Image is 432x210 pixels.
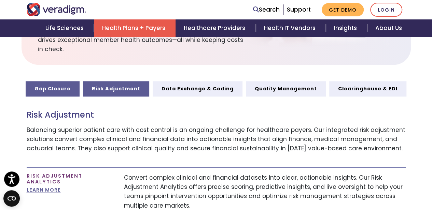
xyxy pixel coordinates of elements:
[3,190,20,207] button: Open CMP widget
[367,19,410,37] a: About Us
[83,81,149,96] a: Risk Adjustment
[256,19,326,37] a: Health IT Vendors
[27,173,114,185] h4: Risk Adjustment Analytics
[326,19,367,37] a: Insights
[253,5,280,14] a: Search
[370,3,402,17] a: Login
[26,81,80,96] a: Gap Closure
[246,81,326,96] a: Quality Management
[94,19,176,37] a: Health Plans + Payers
[27,3,86,16] img: Veradigm logo
[176,19,255,37] a: Healthcare Providers
[27,125,406,153] p: Balancing superior patient care with cost control is an ongoing challenge for healthcare payers. ...
[301,161,424,202] iframe: Drift Chat Widget
[37,19,94,37] a: Life Sciences
[27,186,61,193] a: LEARN MORE
[153,81,242,96] a: Data Exchange & Coding
[27,110,406,120] h3: Risk Adjustment
[322,3,364,16] a: Get Demo
[287,5,311,14] a: Support
[329,81,406,96] a: Clearinghouse & EDI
